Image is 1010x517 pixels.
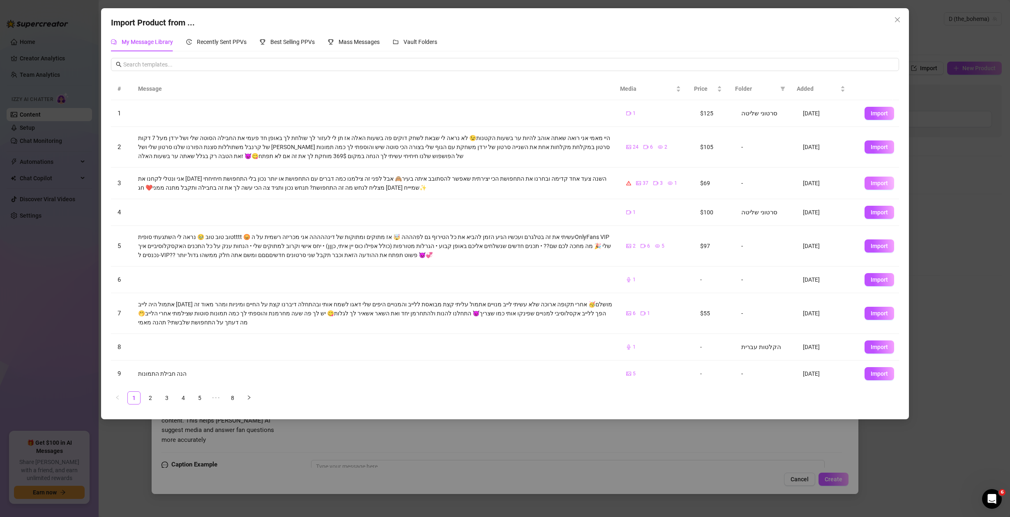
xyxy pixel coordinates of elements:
[242,391,256,404] li: Next Page
[741,343,781,351] span: הקלטות עברית
[741,370,743,377] span: -
[633,209,636,216] span: 1
[741,209,777,216] span: סרטוני שליטה
[393,39,399,45] span: folder
[796,199,858,226] td: [DATE]
[796,293,858,334] td: [DATE]
[796,168,858,199] td: [DATE]
[735,84,777,93] span: Folder
[779,83,787,95] span: filter
[891,16,904,23] span: Close
[865,140,894,154] button: Import
[871,276,888,283] span: Import
[653,181,658,186] span: video-camera
[780,86,785,91] span: filter
[865,367,894,380] button: Import
[633,110,636,117] span: 1
[633,242,636,250] span: 2
[328,39,334,45] span: trophy
[626,244,631,248] span: picture
[982,489,1002,509] iframe: Intercom live chat
[122,39,173,45] span: My Message Library
[210,391,223,404] span: •••
[242,391,256,404] button: right
[111,18,195,28] span: Import Product from ...
[796,226,858,267] td: [DATE]
[260,39,265,45] span: trophy
[118,110,121,117] span: 1
[741,110,777,117] span: סרטוני שליטה
[687,78,729,100] th: Price
[226,391,239,404] li: 8
[694,127,735,168] td: $105
[865,273,894,286] button: Import
[694,267,735,293] td: -
[694,361,735,387] td: -
[865,107,894,120] button: Import
[658,145,663,149] span: eye
[210,391,223,404] li: Next 5 Pages
[626,371,631,376] span: picture
[741,310,743,317] span: -
[633,310,636,317] span: 6
[741,143,743,151] span: -
[138,174,613,192] div: אני ונטלי לקחנו את [DATE] השנה צעד אחד קדימה ובחרנו את התחפושת הכי יצירתית שאפשר להסתובב איתה בעי...
[633,276,636,284] span: 1
[741,179,743,187] span: -
[865,206,894,219] button: Import
[118,179,121,187] span: 3
[127,391,141,404] li: 1
[894,16,901,23] span: close
[118,310,121,317] span: 7
[270,39,315,45] span: Best Selling PPVs
[626,277,631,282] span: audio
[115,395,120,400] span: left
[796,127,858,168] td: [DATE]
[694,100,735,127] td: $125
[674,179,677,187] span: 1
[123,60,894,69] input: Search templates...
[177,391,190,404] li: 4
[118,370,121,377] span: 9
[118,242,121,250] span: 5
[647,310,650,317] span: 1
[871,110,888,117] span: Import
[636,181,641,186] span: picture
[138,133,613,161] div: היי מאמי אני רואה שאתה אוהב להיות ער בשעות הקטנות😉 לא נראה לי שבאת לשחק דוקים פה בשעות האלה אז תן...
[643,179,648,187] span: 37
[633,143,639,151] span: 24
[633,343,636,351] span: 1
[111,78,131,100] th: #
[796,361,858,387] td: [DATE]
[144,392,157,404] a: 2
[118,343,121,351] span: 8
[694,168,735,199] td: $69
[111,39,117,45] span: comment
[226,392,239,404] a: 8
[193,391,206,404] li: 5
[797,84,839,93] span: Added
[871,310,888,317] span: Import
[177,392,189,404] a: 4
[796,100,858,127] td: [DATE]
[865,177,894,190] button: Import
[404,39,437,45] span: Vault Folders
[128,392,140,404] a: 1
[694,334,735,361] td: -
[796,267,858,293] td: [DATE]
[626,345,631,349] span: audio
[620,84,674,93] span: Media
[694,199,735,226] td: $100
[118,143,121,151] span: 2
[247,395,251,400] span: right
[626,111,631,116] span: video-camera
[118,276,121,283] span: 6
[871,344,888,350] span: Import
[161,392,173,404] a: 3
[144,391,157,404] li: 2
[865,340,894,354] button: Import
[643,145,648,149] span: video-camera
[891,13,904,26] button: Close
[641,311,646,316] span: video-camera
[626,311,631,316] span: picture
